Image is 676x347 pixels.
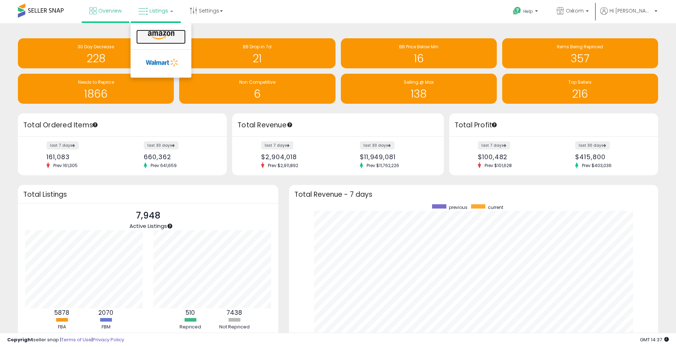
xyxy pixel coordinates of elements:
[488,204,503,210] span: current
[449,204,467,210] span: previous
[243,44,271,50] span: BB Drop in 7d
[129,209,167,223] p: 7,948
[93,336,124,343] a: Privacy Policy
[78,79,114,85] span: Needs to Reprice
[23,120,221,130] h3: Total Ordered Items
[54,308,69,317] b: 5878
[7,336,33,343] strong: Copyright
[578,162,615,168] span: Prev: $403,036
[399,44,439,50] span: BB Price Below Min
[502,38,658,68] a: Items Being Repriced 357
[609,7,652,14] span: Hi [PERSON_NAME]
[226,308,242,317] b: 7438
[286,122,293,128] div: Tooltip anchor
[78,44,114,50] span: 30 Day Decrease
[491,122,498,128] div: Tooltip anchor
[513,6,521,15] i: Get Help
[84,324,127,331] div: FBM
[507,1,545,23] a: Help
[344,53,493,64] h1: 16
[129,222,167,230] span: Active Listings
[502,74,658,104] a: Top Sellers 216
[481,162,515,168] span: Prev: $101,628
[61,336,92,343] a: Terms of Use
[167,223,173,229] div: Tooltip anchor
[568,79,592,85] span: Top Sellers
[46,141,79,150] label: last 7 days
[179,38,335,68] a: BB Drop in 7d 21
[404,79,434,85] span: Selling @ Max
[344,88,493,100] h1: 138
[21,53,170,64] h1: 228
[40,324,83,331] div: FBA
[566,7,584,14] span: Oxkom
[600,7,657,23] a: Hi [PERSON_NAME]
[46,153,117,161] div: 161,083
[360,141,395,150] label: last 30 days
[183,88,332,100] h1: 6
[186,308,195,317] b: 510
[506,88,655,100] h1: 216
[169,324,212,331] div: Repriced
[261,153,333,161] div: $2,904,018
[575,141,610,150] label: last 30 days
[506,53,655,64] h1: 357
[360,153,431,161] div: $11,949,081
[294,192,653,197] h3: Total Revenue - 7 days
[98,308,113,317] b: 2070
[144,153,214,161] div: 660,362
[21,88,170,100] h1: 1866
[18,38,174,68] a: 30 Day Decrease 228
[575,153,646,161] div: $415,800
[478,153,548,161] div: $100,482
[23,192,273,197] h3: Total Listings
[98,7,122,14] span: Overview
[237,120,439,130] h3: Total Revenue
[7,337,124,343] div: seller snap | |
[179,74,335,104] a: Non Competitive 6
[557,44,603,50] span: Items Being Repriced
[523,8,533,14] span: Help
[455,120,653,130] h3: Total Profit
[213,324,256,331] div: Not Repriced
[144,141,178,150] label: last 30 days
[50,162,81,168] span: Prev: 161,305
[239,79,275,85] span: Non Competitive
[341,74,497,104] a: Selling @ Max 138
[92,122,98,128] div: Tooltip anchor
[18,74,174,104] a: Needs to Reprice 1866
[363,162,403,168] span: Prev: $11,762,226
[261,141,293,150] label: last 7 days
[147,162,180,168] span: Prev: 641,659
[478,141,510,150] label: last 7 days
[264,162,302,168] span: Prev: $2,911,892
[150,7,168,14] span: Listings
[183,53,332,64] h1: 21
[640,336,669,343] span: 2025-08-14 14:37 GMT
[341,38,497,68] a: BB Price Below Min 16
